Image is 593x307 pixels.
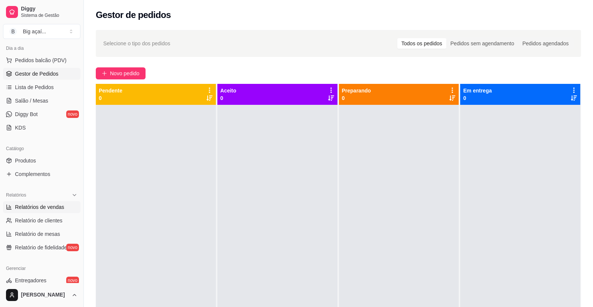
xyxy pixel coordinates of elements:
p: 0 [342,94,371,102]
button: [PERSON_NAME] [3,286,80,304]
p: Aceito [220,87,236,94]
button: Select a team [3,24,80,39]
p: 0 [220,94,236,102]
span: Diggy Bot [15,110,38,118]
span: Diggy [21,6,77,12]
span: Relatório de fidelidade [15,244,67,251]
a: Salão / Mesas [3,95,80,107]
span: Pedidos balcão (PDV) [15,57,67,64]
span: Complementos [15,170,50,178]
a: Relatório de fidelidadenovo [3,241,80,253]
span: Selecione o tipo dos pedidos [103,39,170,48]
span: Sistema de Gestão [21,12,77,18]
a: Lista de Pedidos [3,81,80,93]
div: Gerenciar [3,262,80,274]
p: 0 [99,94,122,102]
a: DiggySistema de Gestão [3,3,80,21]
div: Big açaí ... [23,28,46,35]
a: KDS [3,122,80,134]
a: Relatório de clientes [3,215,80,227]
a: Entregadoresnovo [3,274,80,286]
p: Preparando [342,87,371,94]
div: Pedidos sem agendamento [446,38,518,49]
span: KDS [15,124,26,131]
p: Em entrega [463,87,492,94]
a: Relatórios de vendas [3,201,80,213]
span: B [9,28,17,35]
span: plus [102,71,107,76]
div: Dia a dia [3,42,80,54]
a: Relatório de mesas [3,228,80,240]
span: Novo pedido [110,69,140,77]
div: Catálogo [3,143,80,155]
p: 0 [463,94,492,102]
button: Pedidos balcão (PDV) [3,54,80,66]
div: Pedidos agendados [518,38,573,49]
span: Relatórios de vendas [15,203,64,211]
a: Complementos [3,168,80,180]
span: Relatórios [6,192,26,198]
a: Gestor de Pedidos [3,68,80,80]
a: Diggy Botnovo [3,108,80,120]
span: Salão / Mesas [15,97,48,104]
span: Entregadores [15,277,46,284]
button: Novo pedido [96,67,146,79]
span: Produtos [15,157,36,164]
span: Relatório de mesas [15,230,60,238]
span: Relatório de clientes [15,217,62,224]
span: Gestor de Pedidos [15,70,58,77]
span: Lista de Pedidos [15,83,54,91]
span: [PERSON_NAME] [21,292,68,298]
p: Pendente [99,87,122,94]
div: Todos os pedidos [397,38,446,49]
a: Produtos [3,155,80,167]
h2: Gestor de pedidos [96,9,171,21]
